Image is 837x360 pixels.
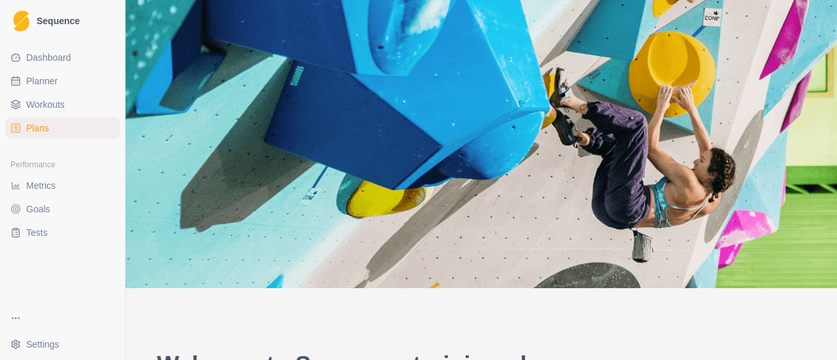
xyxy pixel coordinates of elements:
[26,203,50,216] span: Goals
[13,10,29,32] img: Logo
[26,98,65,111] span: Workouts
[26,74,58,88] span: Planner
[5,199,120,220] a: Goals
[5,5,120,37] a: LogoSequence
[5,94,120,115] a: Workouts
[5,47,120,68] a: Dashboard
[26,226,48,239] span: Tests
[5,154,120,175] div: Performance
[5,222,120,243] a: Tests
[26,51,71,64] span: Dashboard
[37,16,80,25] span: Sequence
[5,175,120,196] a: Metrics
[5,118,120,139] a: Plans
[5,334,120,355] button: Settings
[26,122,49,135] span: Plans
[26,179,56,192] span: Metrics
[5,71,120,91] a: Planner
